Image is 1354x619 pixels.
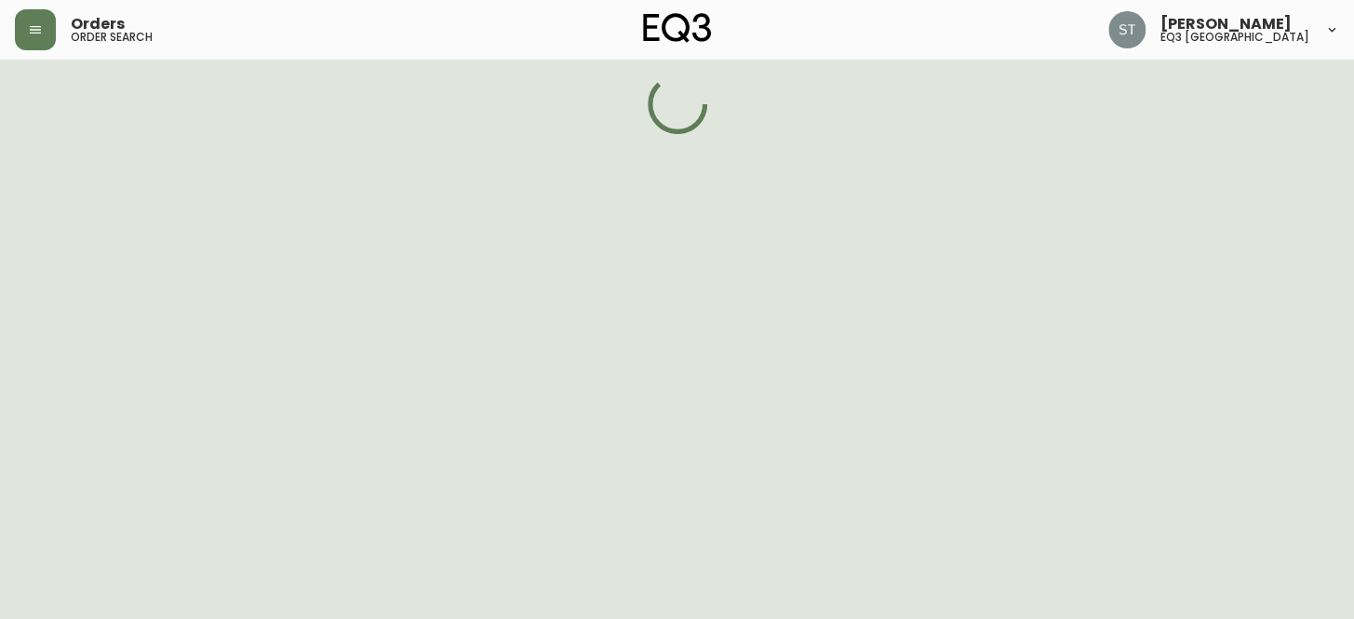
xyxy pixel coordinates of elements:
h5: eq3 [GEOGRAPHIC_DATA] [1160,32,1309,43]
img: c70f25e2236b012eadf1aaee56819d21 [1108,11,1146,48]
img: logo [643,13,712,43]
span: Orders [71,17,125,32]
span: [PERSON_NAME] [1160,17,1292,32]
h5: order search [71,32,153,43]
